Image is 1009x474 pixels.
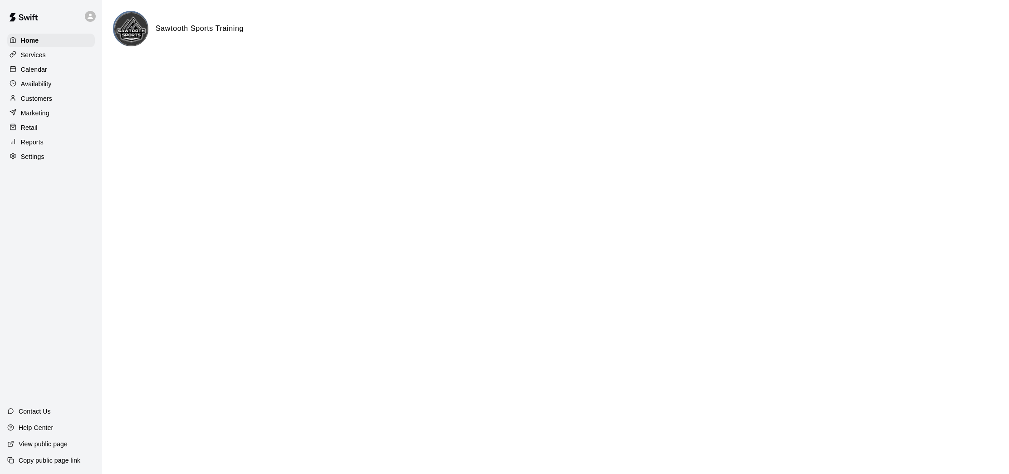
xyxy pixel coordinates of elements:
[21,123,38,132] p: Retail
[19,407,51,416] p: Contact Us
[21,36,39,45] p: Home
[21,152,44,161] p: Settings
[7,135,95,149] a: Reports
[7,106,95,120] a: Marketing
[21,94,52,103] p: Customers
[7,92,95,105] a: Customers
[7,48,95,62] a: Services
[19,439,68,449] p: View public page
[7,77,95,91] a: Availability
[7,150,95,163] a: Settings
[7,63,95,76] a: Calendar
[21,50,46,59] p: Services
[21,109,49,118] p: Marketing
[21,79,52,89] p: Availability
[7,34,95,47] a: Home
[21,65,47,74] p: Calendar
[7,121,95,134] a: Retail
[19,456,80,465] p: Copy public page link
[156,23,244,35] h6: Sawtooth Sports Training
[19,423,53,432] p: Help Center
[114,12,148,46] img: Sawtooth Sports Training logo
[21,138,44,147] p: Reports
